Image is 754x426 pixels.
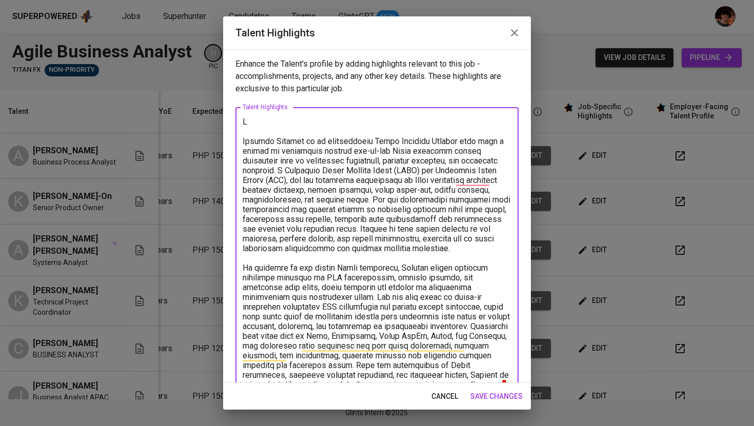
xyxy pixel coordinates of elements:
span: save changes [470,390,523,403]
p: Enhance the Talent's profile by adding highlights relevant to this job - accomplishments, project... [235,58,519,95]
button: save changes [466,387,527,406]
h2: Talent Highlights [235,25,519,41]
textarea: To enrich screen reader interactions, please activate Accessibility in Grammarly extension settings [243,117,511,390]
span: cancel [431,390,458,403]
button: cancel [427,387,462,406]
